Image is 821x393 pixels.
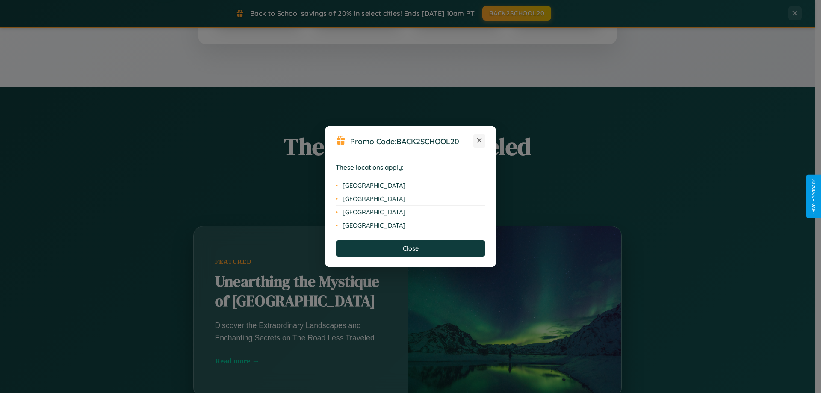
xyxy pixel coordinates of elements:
h3: Promo Code: [350,136,473,146]
button: Close [336,240,485,257]
li: [GEOGRAPHIC_DATA] [336,206,485,219]
b: BACK2SCHOOL20 [396,136,459,146]
strong: These locations apply: [336,163,404,171]
li: [GEOGRAPHIC_DATA] [336,179,485,192]
div: Give Feedback [811,179,817,214]
li: [GEOGRAPHIC_DATA] [336,219,485,232]
li: [GEOGRAPHIC_DATA] [336,192,485,206]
